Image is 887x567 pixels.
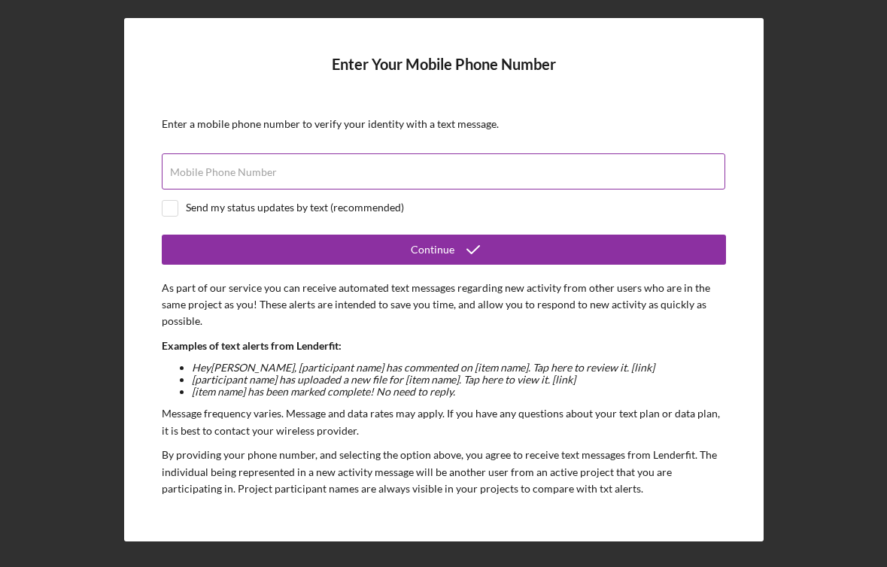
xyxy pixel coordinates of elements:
[162,235,726,265] button: Continue
[170,166,277,178] label: Mobile Phone Number
[192,374,726,386] li: [participant name] has uploaded a new file for [item name]. Tap here to view it. [link]
[411,235,454,265] div: Continue
[192,386,726,398] li: [item name] has been marked complete! No need to reply.
[192,362,726,374] li: Hey [PERSON_NAME] , [participant name] has commented on [item name]. Tap here to review it. [link]
[162,56,726,96] h4: Enter Your Mobile Phone Number
[162,338,726,354] p: Examples of text alerts from Lenderfit:
[186,202,404,214] div: Send my status updates by text (recommended)
[162,118,726,130] div: Enter a mobile phone number to verify your identity with a text message.
[162,280,726,330] p: As part of our service you can receive automated text messages regarding new activity from other ...
[162,405,726,439] p: Message frequency varies. Message and data rates may apply. If you have any questions about your ...
[162,447,726,497] p: By providing your phone number, and selecting the option above, you agree to receive text message...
